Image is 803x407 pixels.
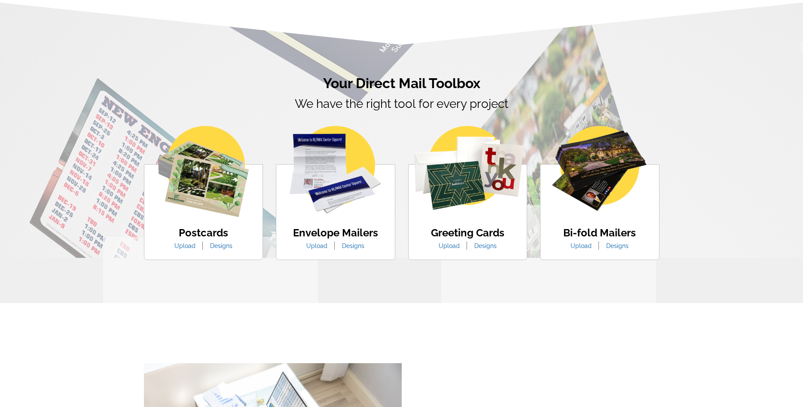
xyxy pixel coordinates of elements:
[468,242,503,249] a: Designs
[290,126,381,214] img: envelope-mailer.png
[431,227,504,239] h4: Greeting Cards
[411,126,524,211] img: greeting-cards.png
[551,126,648,212] img: bio-fold-mailer.png
[168,227,239,239] h4: Postcards
[144,75,659,92] h2: Your Direct Mail Toolbox
[144,95,659,137] p: We have the right tool for every project
[336,242,371,249] a: Designs
[168,242,202,249] a: Upload
[564,242,598,249] a: Upload
[300,242,334,249] a: Upload
[563,227,636,239] h4: Bi-fold Mailers
[204,242,239,249] a: Designs
[293,227,378,239] h4: Envelope Mailers
[432,242,466,249] a: Upload
[600,242,635,249] a: Designs
[158,126,249,217] img: postcards.png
